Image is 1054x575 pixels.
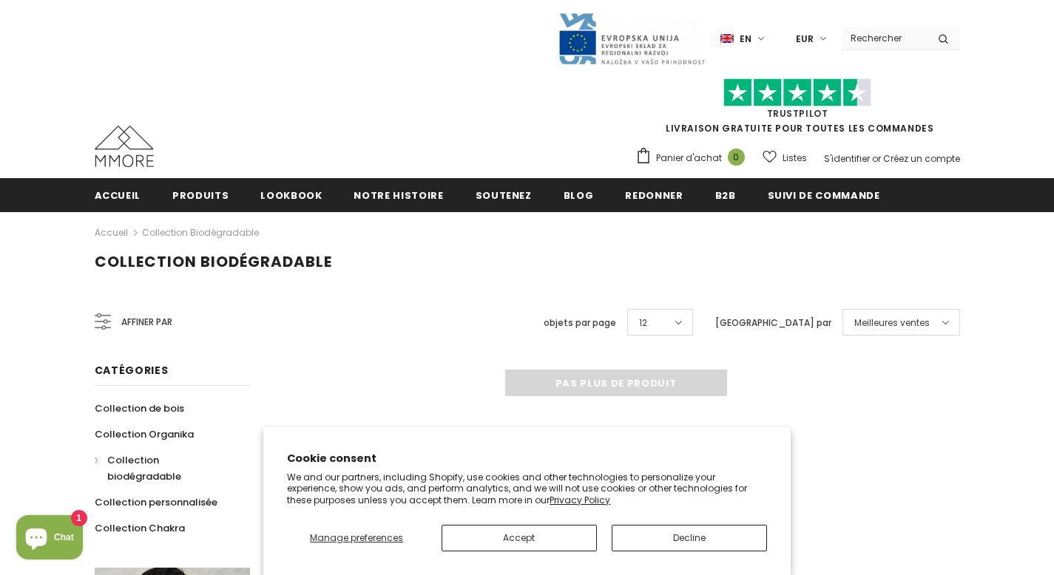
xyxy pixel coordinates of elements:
[768,178,880,211] a: Suivi de commande
[107,453,181,483] span: Collection biodégradable
[872,152,881,165] span: or
[558,12,706,66] img: Javni Razpis
[95,363,169,378] span: Catégories
[95,401,184,415] span: Collection de bois
[95,126,154,167] img: Cas MMORE
[354,188,443,203] span: Notre histoire
[723,78,871,107] img: Faites confiance aux étoiles pilotes
[796,32,814,47] span: EUR
[310,531,403,544] span: Manage preferences
[639,316,647,330] span: 12
[121,314,172,330] span: Affiner par
[95,395,184,421] a: Collection de bois
[142,226,259,239] a: Collection biodégradable
[95,427,194,441] span: Collection Organika
[544,316,616,330] label: objets par page
[354,178,443,211] a: Notre histoire
[95,421,194,447] a: Collection Organika
[783,151,807,166] span: Listes
[635,147,752,169] a: Panier d'achat 0
[715,316,831,330] label: [GEOGRAPHIC_DATA] par
[287,472,767,506] p: We and our partners, including Shopify, use cookies and other technologies to personalize your ex...
[95,224,128,242] a: Accueil
[95,188,141,203] span: Accueil
[740,32,751,47] span: en
[172,178,229,211] a: Produits
[260,188,322,203] span: Lookbook
[625,188,683,203] span: Redonner
[95,495,217,509] span: Collection personnalisée
[715,178,736,211] a: B2B
[95,178,141,211] a: Accueil
[95,447,234,489] a: Collection biodégradable
[842,27,927,49] input: Search Site
[715,188,736,203] span: B2B
[287,451,767,466] h2: Cookie consent
[612,525,767,551] button: Decline
[172,188,229,203] span: Produits
[95,521,185,535] span: Collection Chakra
[550,494,610,506] a: Privacy Policy
[767,107,828,120] a: TrustPilot
[95,251,332,272] span: Collection biodégradable
[728,149,745,166] span: 0
[883,152,960,165] a: Créez un compte
[12,515,87,563] inbox-online-store-chat: Shopify online store chat
[854,316,930,330] span: Meilleures ventes
[763,145,807,171] a: Listes
[476,178,532,211] a: soutenez
[824,152,870,165] a: S'identifier
[476,188,532,203] span: soutenez
[635,85,960,135] span: LIVRAISON GRATUITE POUR TOUTES LES COMMANDES
[768,188,880,203] span: Suivi de commande
[625,178,683,211] a: Redonner
[287,525,426,551] button: Manage preferences
[564,188,594,203] span: Blog
[558,32,706,44] a: Javni Razpis
[720,33,734,45] img: i-lang-1.png
[656,151,722,166] span: Panier d'achat
[442,525,597,551] button: Accept
[95,515,185,541] a: Collection Chakra
[564,178,594,211] a: Blog
[95,489,217,515] a: Collection personnalisée
[260,178,322,211] a: Lookbook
